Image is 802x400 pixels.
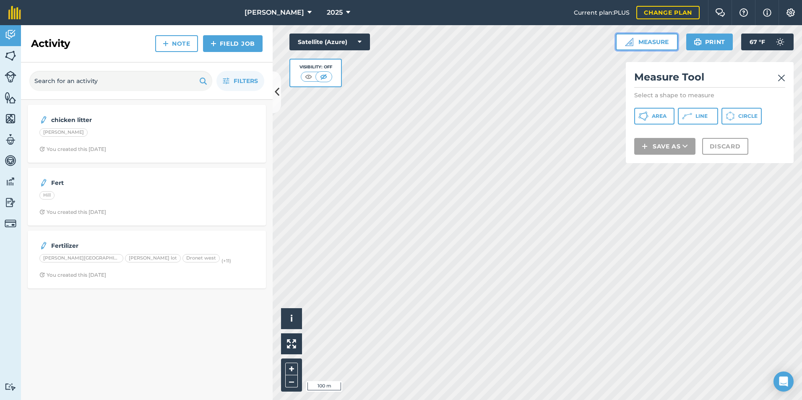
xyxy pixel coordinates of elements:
[318,73,329,81] img: svg+xml;base64,PHN2ZyB4bWxucz0iaHR0cDovL3d3dy53My5vcmcvMjAwMC9zdmciIHdpZHRoPSI1MCIgaGVpZ2h0PSI0MC...
[39,272,106,278] div: You created this [DATE]
[287,339,296,348] img: Four arrows, one pointing top left, one top right, one bottom right and the last bottom left
[778,73,785,83] img: svg+xml;base64,PHN2ZyB4bWxucz0iaHR0cDovL3d3dy53My5vcmcvMjAwMC9zdmciIHdpZHRoPSIyMiIgaGVpZ2h0PSIzMC...
[51,178,184,187] strong: Fert
[39,254,123,262] div: [PERSON_NAME][GEOGRAPHIC_DATA]
[51,241,184,250] strong: Fertilizer
[33,110,261,158] a: chicken litter[PERSON_NAME]Clock with arrow pointing clockwiseYou created this [DATE]
[5,218,16,229] img: svg+xml;base64,PD94bWwgdmVyc2lvbj0iMS4wIiBlbmNvZGluZz0idXRmLTgiPz4KPCEtLSBHZW5lcmF0b3I6IEFkb2JlIE...
[39,209,106,216] div: You created this [DATE]
[29,71,212,91] input: Search for an activity
[31,37,70,50] h2: Activity
[203,35,263,52] a: Field Job
[642,141,648,151] img: svg+xml;base64,PHN2ZyB4bWxucz0iaHR0cDovL3d3dy53My5vcmcvMjAwMC9zdmciIHdpZHRoPSIxNCIgaGVpZ2h0PSIyNC...
[634,138,695,155] button: Save as
[211,39,216,49] img: svg+xml;base64,PHN2ZyB4bWxucz0iaHR0cDovL3d3dy53My5vcmcvMjAwMC9zdmciIHdpZHRoPSIxNCIgaGVpZ2h0PSIyNC...
[772,34,789,50] img: svg+xml;base64,PD94bWwgdmVyc2lvbj0iMS4wIiBlbmNvZGluZz0idXRmLTgiPz4KPCEtLSBHZW5lcmF0b3I6IEFkb2JlIE...
[5,175,16,188] img: svg+xml;base64,PD94bWwgdmVyc2lvbj0iMS4wIiBlbmNvZGluZz0idXRmLTgiPz4KPCEtLSBHZW5lcmF0b3I6IEFkb2JlIE...
[574,8,630,17] span: Current plan : PLUS
[221,258,231,264] small: (+ 11 )
[634,70,785,88] h2: Measure Tool
[5,154,16,167] img: svg+xml;base64,PD94bWwgdmVyc2lvbj0iMS4wIiBlbmNvZGluZz0idXRmLTgiPz4KPCEtLSBHZW5lcmF0b3I6IEFkb2JlIE...
[39,241,48,251] img: svg+xml;base64,PD94bWwgdmVyc2lvbj0iMS4wIiBlbmNvZGluZz0idXRmLTgiPz4KPCEtLSBHZW5lcmF0b3I6IEFkb2JlIE...
[5,112,16,125] img: svg+xml;base64,PHN2ZyB4bWxucz0iaHR0cDovL3d3dy53My5vcmcvMjAwMC9zdmciIHdpZHRoPSI1NiIgaGVpZ2h0PSI2MC...
[39,191,55,200] div: Hill
[741,34,794,50] button: 67 °F
[199,76,207,86] img: svg+xml;base64,PHN2ZyB4bWxucz0iaHR0cDovL3d3dy53My5vcmcvMjAwMC9zdmciIHdpZHRoPSIxOSIgaGVpZ2h0PSIyNC...
[39,146,106,153] div: You created this [DATE]
[616,34,678,50] button: Measure
[750,34,765,50] span: 67 ° F
[739,8,749,17] img: A question mark icon
[634,91,785,99] p: Select a shape to measure
[5,196,16,209] img: svg+xml;base64,PD94bWwgdmVyc2lvbj0iMS4wIiBlbmNvZGluZz0idXRmLTgiPz4KPCEtLSBHZW5lcmF0b3I6IEFkb2JlIE...
[285,375,298,387] button: –
[281,308,302,329] button: i
[33,173,261,221] a: FertHillClock with arrow pointing clockwiseYou created this [DATE]
[625,38,633,46] img: Ruler icon
[163,39,169,49] img: svg+xml;base64,PHN2ZyB4bWxucz0iaHR0cDovL3d3dy53My5vcmcvMjAwMC9zdmciIHdpZHRoPSIxNCIgaGVpZ2h0PSIyNC...
[738,113,758,119] span: Circle
[715,8,725,17] img: Two speech bubbles overlapping with the left bubble in the forefront
[5,29,16,41] img: svg+xml;base64,PD94bWwgdmVyc2lvbj0iMS4wIiBlbmNvZGluZz0idXRmLTgiPz4KPCEtLSBHZW5lcmF0b3I6IEFkb2JlIE...
[8,6,21,19] img: fieldmargin Logo
[327,8,343,18] span: 2025
[786,8,796,17] img: A cog icon
[5,133,16,146] img: svg+xml;base64,PD94bWwgdmVyc2lvbj0iMS4wIiBlbmNvZGluZz0idXRmLTgiPz4KPCEtLSBHZW5lcmF0b3I6IEFkb2JlIE...
[51,115,184,125] strong: chicken litter
[39,115,48,125] img: svg+xml;base64,PD94bWwgdmVyc2lvbj0iMS4wIiBlbmNvZGluZz0idXRmLTgiPz4KPCEtLSBHZW5lcmF0b3I6IEFkb2JlIE...
[39,178,48,188] img: svg+xml;base64,PD94bWwgdmVyc2lvbj0iMS4wIiBlbmNvZGluZz0idXRmLTgiPz4KPCEtLSBHZW5lcmF0b3I6IEFkb2JlIE...
[285,363,298,375] button: +
[39,209,45,215] img: Clock with arrow pointing clockwise
[5,91,16,104] img: svg+xml;base64,PHN2ZyB4bWxucz0iaHR0cDovL3d3dy53My5vcmcvMjAwMC9zdmciIHdpZHRoPSI1NiIgaGVpZ2h0PSI2MC...
[299,64,332,70] div: Visibility: Off
[636,6,700,19] a: Change plan
[702,138,748,155] button: Discard
[652,113,667,119] span: Area
[39,146,45,152] img: Clock with arrow pointing clockwise
[39,128,88,137] div: [PERSON_NAME]
[303,73,314,81] img: svg+xml;base64,PHN2ZyB4bWxucz0iaHR0cDovL3d3dy53My5vcmcvMjAwMC9zdmciIHdpZHRoPSI1MCIgaGVpZ2h0PSI0MC...
[5,71,16,83] img: svg+xml;base64,PD94bWwgdmVyc2lvbj0iMS4wIiBlbmNvZGluZz0idXRmLTgiPz4KPCEtLSBHZW5lcmF0b3I6IEFkb2JlIE...
[695,113,708,119] span: Line
[773,371,794,392] div: Open Intercom Messenger
[686,34,733,50] button: Print
[5,383,16,391] img: svg+xml;base64,PD94bWwgdmVyc2lvbj0iMS4wIiBlbmNvZGluZz0idXRmLTgiPz4KPCEtLSBHZW5lcmF0b3I6IEFkb2JlIE...
[694,37,702,47] img: svg+xml;base64,PHN2ZyB4bWxucz0iaHR0cDovL3d3dy53My5vcmcvMjAwMC9zdmciIHdpZHRoPSIxOSIgaGVpZ2h0PSIyNC...
[155,35,198,52] a: Note
[5,49,16,62] img: svg+xml;base64,PHN2ZyB4bWxucz0iaHR0cDovL3d3dy53My5vcmcvMjAwMC9zdmciIHdpZHRoPSI1NiIgaGVpZ2h0PSI2MC...
[678,108,718,125] button: Line
[125,254,181,262] div: [PERSON_NAME] lot
[634,108,674,125] button: Area
[182,254,220,262] div: Dronet west
[290,313,293,324] span: i
[39,272,45,278] img: Clock with arrow pointing clockwise
[721,108,762,125] button: Circle
[245,8,304,18] span: [PERSON_NAME]
[33,236,261,283] a: Fertilizer[PERSON_NAME][GEOGRAPHIC_DATA][PERSON_NAME] lotDronet west(+11)Clock with arrow pointin...
[763,8,771,18] img: svg+xml;base64,PHN2ZyB4bWxucz0iaHR0cDovL3d3dy53My5vcmcvMjAwMC9zdmciIHdpZHRoPSIxNyIgaGVpZ2h0PSIxNy...
[289,34,370,50] button: Satellite (Azure)
[216,71,264,91] button: Filters
[234,76,258,86] span: Filters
